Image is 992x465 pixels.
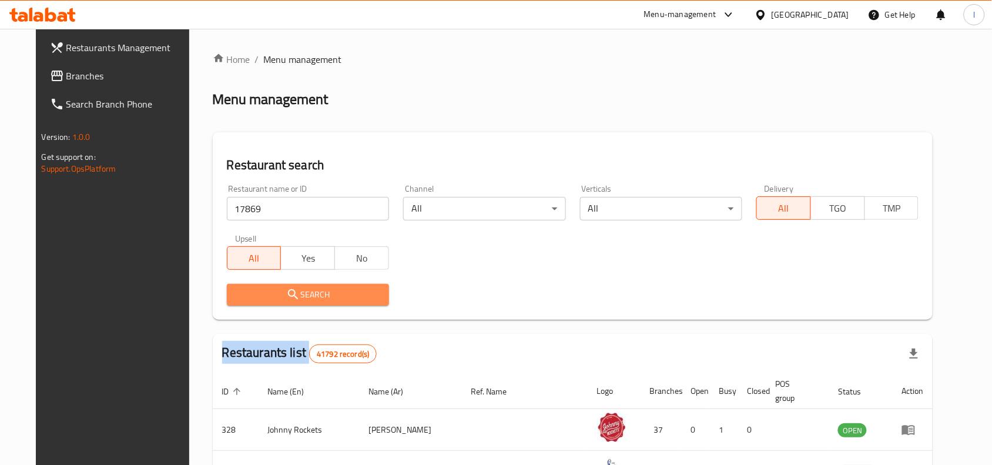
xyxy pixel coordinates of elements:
[816,200,860,217] span: TGO
[227,246,281,270] button: All
[682,373,710,409] th: Open
[973,8,975,21] span: l
[471,384,522,399] span: Ref. Name
[268,384,320,399] span: Name (En)
[41,90,202,118] a: Search Branch Phone
[772,8,849,21] div: [GEOGRAPHIC_DATA]
[359,409,461,451] td: [PERSON_NAME]
[286,250,330,267] span: Yes
[641,409,682,451] td: 37
[236,287,380,302] span: Search
[310,349,376,360] span: 41792 record(s)
[264,52,342,66] span: Menu management
[255,52,259,66] li: /
[280,246,335,270] button: Yes
[738,409,766,451] td: 0
[900,340,928,368] div: Export file
[776,377,815,405] span: POS group
[864,196,919,220] button: TMP
[588,373,641,409] th: Logo
[41,34,202,62] a: Restaurants Management
[738,373,766,409] th: Closed
[41,62,202,90] a: Branches
[368,384,418,399] span: Name (Ar)
[213,52,250,66] a: Home
[42,129,71,145] span: Version:
[232,250,277,267] span: All
[710,373,738,409] th: Busy
[213,409,259,451] td: 328
[66,41,192,55] span: Restaurants Management
[762,200,806,217] span: All
[42,161,116,176] a: Support.OpsPlatform
[222,384,244,399] span: ID
[644,8,716,22] div: Menu-management
[870,200,914,217] span: TMP
[309,344,377,363] div: Total records count
[227,284,389,306] button: Search
[641,373,682,409] th: Branches
[901,423,923,437] div: Menu
[334,246,389,270] button: No
[66,97,192,111] span: Search Branch Phone
[42,149,96,165] span: Get support on:
[892,373,933,409] th: Action
[213,90,329,109] h2: Menu management
[756,196,811,220] button: All
[597,413,626,442] img: Johnny Rockets
[403,197,565,220] div: All
[259,409,360,451] td: Johnny Rockets
[222,344,377,363] h2: Restaurants list
[227,156,919,174] h2: Restaurant search
[810,196,865,220] button: TGO
[340,250,384,267] span: No
[227,197,389,220] input: Search for restaurant name or ID..
[66,69,192,83] span: Branches
[72,129,91,145] span: 1.0.0
[213,52,933,66] nav: breadcrumb
[838,384,876,399] span: Status
[710,409,738,451] td: 1
[235,235,257,243] label: Upsell
[682,409,710,451] td: 0
[838,424,867,437] span: OPEN
[838,423,867,437] div: OPEN
[580,197,742,220] div: All
[765,185,794,193] label: Delivery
